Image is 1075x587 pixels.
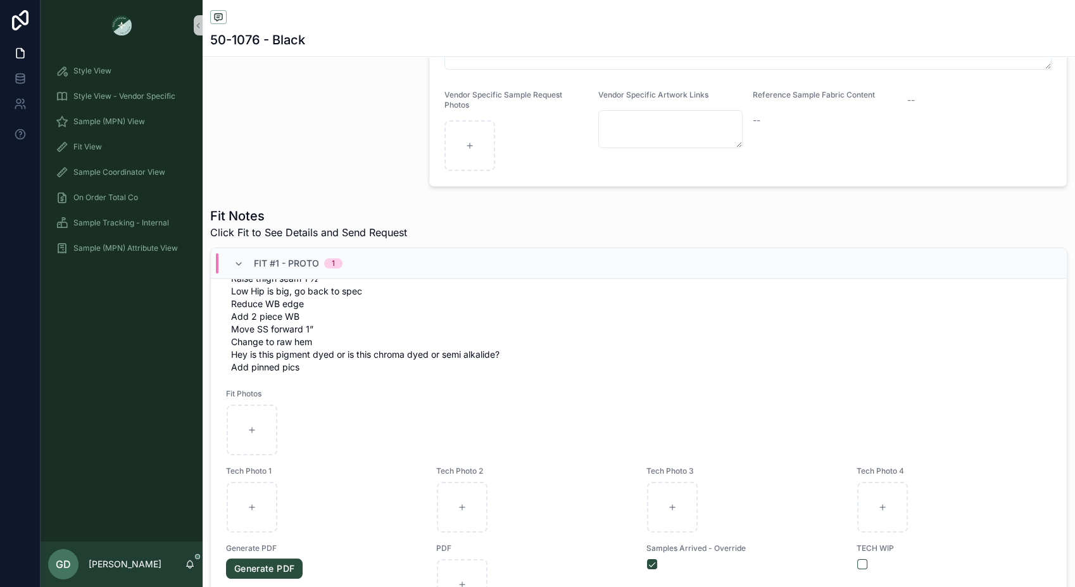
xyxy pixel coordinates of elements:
span: -- [907,94,915,106]
h1: 50-1076 - Black [210,31,305,49]
span: Fit Photos [226,389,1052,399]
span: Sample Tracking - Internal [73,218,169,228]
a: Sample (MPN) Attribute View [48,237,195,260]
span: Vendor Specific Artwork Links [598,90,708,99]
span: Vendor Specific Sample Request Photos [444,90,562,110]
a: Style View - Vendor Specific [48,85,195,108]
span: Tech Photo 1 [226,466,421,476]
a: Sample Tracking - Internal [48,211,195,234]
span: Reference Sample Fabric Content [753,90,875,99]
div: scrollable content [41,51,203,541]
p: [PERSON_NAME] [89,558,161,571]
img: App logo [111,15,132,35]
span: Tech Photo 2 [436,466,631,476]
span: Samples Arrived - Override [646,543,841,553]
span: TECH WIP [857,543,1052,553]
span: PDF [436,543,631,553]
a: Sample Coordinator View [48,161,195,184]
a: Fit View [48,136,195,158]
span: Fit #1 - Proto [254,257,319,270]
a: Sample (MPN) View [48,110,195,133]
a: On Order Total Co [48,186,195,209]
h1: Fit Notes [210,207,407,225]
a: Generate PDF [226,559,303,579]
span: Generate PDF [226,543,421,553]
span: Sample (MPN) Attribute View [73,243,178,253]
span: Sample (MPN) View [73,117,145,127]
span: Tech Photo 4 [857,466,1052,476]
span: Style View - Vendor Specific [73,91,175,101]
span: Click Fit to See Details and Send Request [210,225,407,240]
a: Style View [48,60,195,82]
span: Sample Coordinator View [73,167,165,177]
span: -- [753,114,760,127]
span: Fit View [73,142,102,152]
div: 1 [332,258,335,268]
span: Tech Photo 3 [646,466,841,476]
span: GD [56,557,71,572]
span: On Order Total Co [73,193,138,203]
span: Style View [73,66,111,76]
